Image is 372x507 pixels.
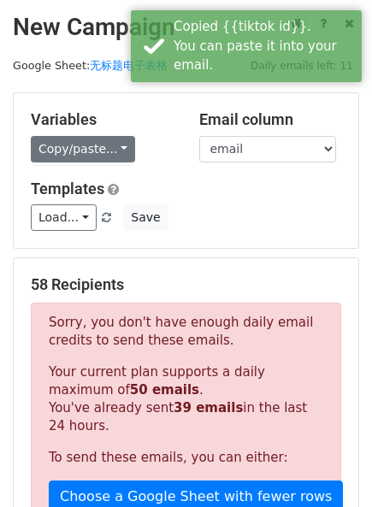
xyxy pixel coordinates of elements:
[286,425,372,507] div: 聊天小组件
[31,136,135,162] a: Copy/paste...
[31,275,341,294] h5: 58 Recipients
[199,110,342,129] h5: Email column
[130,382,199,398] strong: 50 emails
[174,17,355,75] div: Copied {{tiktok id}}. You can paste it into your email.
[174,400,243,416] strong: 39 emails
[286,425,372,507] iframe: Chat Widget
[49,449,323,467] p: To send these emails, you can either:
[13,59,168,72] small: Google Sheet:
[123,204,168,231] button: Save
[90,59,168,72] a: 无标题电子表格
[13,13,359,42] h2: New Campaign
[49,314,323,350] p: Sorry, you don't have enough daily email credits to send these emails.
[31,180,104,197] a: Templates
[49,363,323,435] p: Your current plan supports a daily maximum of . You've already sent in the last 24 hours.
[31,110,174,129] h5: Variables
[31,204,97,231] a: Load...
